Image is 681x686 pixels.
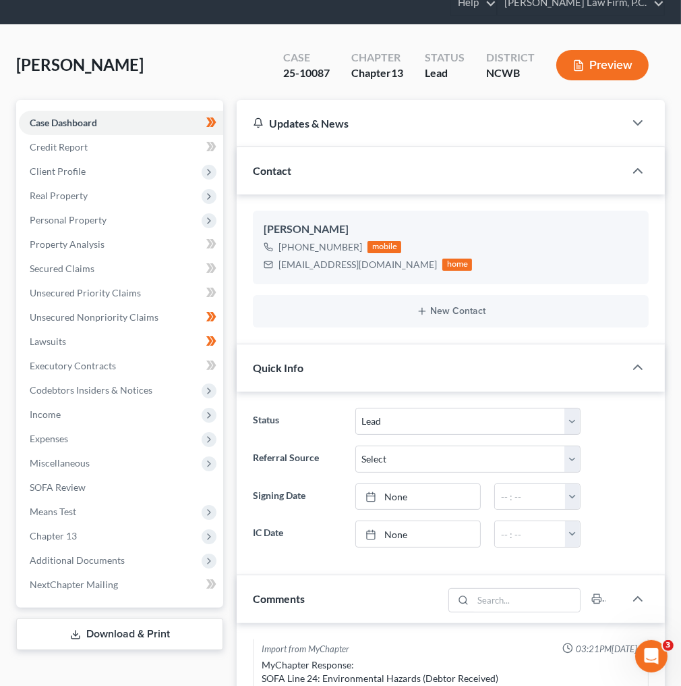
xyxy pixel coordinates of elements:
[30,141,88,153] span: Credit Report
[30,214,107,226] span: Personal Property
[495,521,565,547] input: -- : --
[246,408,349,435] label: Status
[264,306,638,317] button: New Contact
[486,50,535,65] div: District
[473,589,580,612] input: Search...
[30,506,76,517] span: Means Test
[246,483,349,510] label: Signing Date
[19,305,223,329] a: Unsecured Nonpriority Claims
[30,384,152,396] span: Codebtors Insiders & Notices
[246,446,349,473] label: Referral Source
[16,618,223,650] a: Download & Print
[367,241,401,253] div: mobile
[283,65,330,81] div: 25-10087
[30,579,118,590] span: NextChapter Mailing
[283,50,330,65] div: Case
[425,50,465,65] div: Status
[356,484,480,510] a: None
[30,481,86,493] span: SOFA Review
[19,281,223,305] a: Unsecured Priority Claims
[253,361,303,374] span: Quick Info
[30,554,125,566] span: Additional Documents
[16,55,144,74] span: [PERSON_NAME]
[19,329,223,354] a: Lawsuits
[262,643,349,656] div: Import from MyChapter
[264,221,638,238] div: [PERSON_NAME]
[30,190,88,201] span: Real Property
[253,164,291,177] span: Contact
[30,457,90,469] span: Miscellaneous
[19,354,223,378] a: Executory Contracts
[30,311,158,323] span: Unsecured Nonpriority Claims
[351,65,403,81] div: Chapter
[30,238,105,250] span: Property Analysis
[246,521,349,548] label: IC Date
[19,573,223,597] a: NextChapter Mailing
[30,336,66,347] span: Lawsuits
[253,116,608,130] div: Updates & News
[253,592,305,605] span: Comments
[425,65,465,81] div: Lead
[278,240,362,254] div: [PHONE_NUMBER]
[19,475,223,500] a: SOFA Review
[30,287,141,298] span: Unsecured Priority Claims
[486,65,535,81] div: NCWB
[391,66,403,79] span: 13
[278,258,437,271] div: [EMAIL_ADDRESS][DOMAIN_NAME]
[556,50,649,80] button: Preview
[576,643,637,656] span: 03:21PM[DATE]
[19,135,223,159] a: Credit Report
[356,521,480,547] a: None
[30,263,94,274] span: Secured Claims
[30,165,86,177] span: Client Profile
[663,640,674,651] span: 3
[30,360,116,371] span: Executory Contracts
[19,257,223,281] a: Secured Claims
[30,433,68,444] span: Expenses
[351,50,403,65] div: Chapter
[442,259,472,271] div: home
[30,117,97,128] span: Case Dashboard
[30,408,61,420] span: Income
[495,484,565,510] input: -- : --
[635,640,668,672] iframe: Intercom live chat
[30,530,77,542] span: Chapter 13
[19,111,223,135] a: Case Dashboard
[19,232,223,257] a: Property Analysis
